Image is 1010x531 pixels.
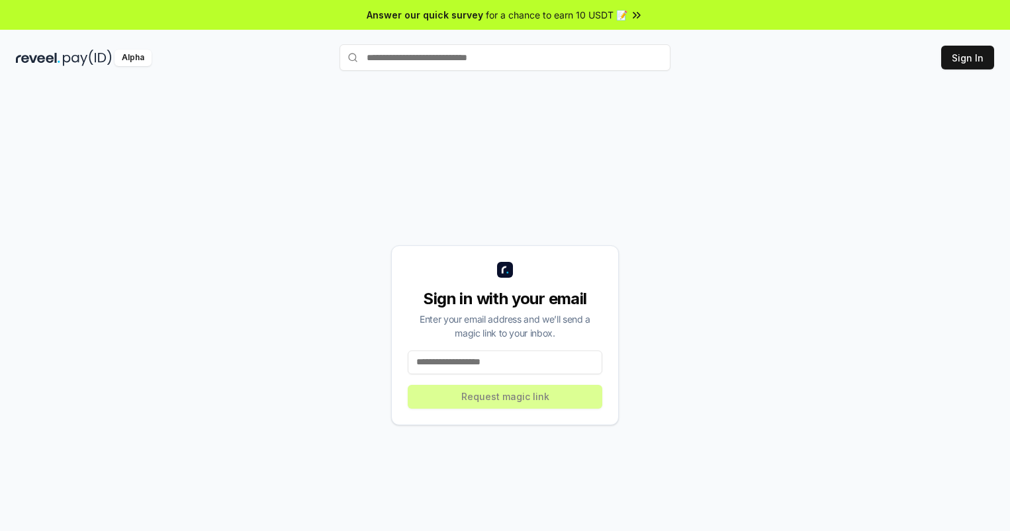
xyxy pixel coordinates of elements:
span: for a chance to earn 10 USDT 📝 [486,8,627,22]
button: Sign In [941,46,994,69]
span: Answer our quick survey [367,8,483,22]
div: Sign in with your email [408,288,602,309]
div: Enter your email address and we’ll send a magic link to your inbox. [408,312,602,340]
img: pay_id [63,50,112,66]
img: reveel_dark [16,50,60,66]
img: logo_small [497,262,513,278]
div: Alpha [115,50,152,66]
